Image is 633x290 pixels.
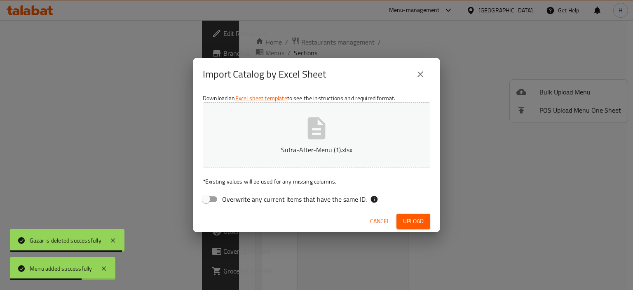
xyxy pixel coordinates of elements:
div: Download an to see the instructions and required format. [193,91,440,210]
p: Sufra-After-Menu (1).xlsx [216,145,417,155]
button: Sufra-After-Menu (1).xlsx [203,102,430,167]
button: close [410,64,430,84]
div: Gazar is deleted successfully [30,236,101,245]
button: Upload [396,214,430,229]
div: Menu added successfully [30,264,92,273]
span: Cancel [370,216,390,226]
span: Upload [403,216,424,226]
p: Existing values will be used for any missing columns. [203,177,430,186]
button: Cancel [367,214,393,229]
h2: Import Catalog by Excel Sheet [203,68,326,81]
svg: If the overwrite option isn't selected, then the items that match an existing ID will be ignored ... [370,195,378,203]
span: Overwrite any current items that have the same ID. [222,194,367,204]
a: Excel sheet template [235,93,287,104]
